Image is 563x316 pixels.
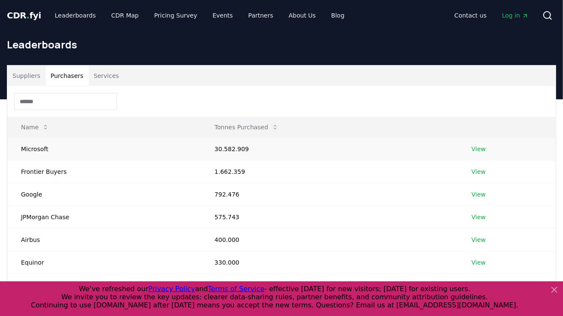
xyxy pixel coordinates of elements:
button: Services [89,66,124,86]
button: Name [14,119,56,136]
td: 30.582.909 [201,137,458,160]
a: View [472,190,486,199]
a: View [472,167,486,176]
a: View [472,145,486,153]
a: Leaderboards [48,8,103,23]
nav: Main [448,8,536,23]
a: Pricing Survey [147,8,204,23]
span: Log in [502,11,529,20]
td: 330.000 [201,251,458,274]
nav: Main [48,8,351,23]
td: Equinor [7,251,201,274]
a: Partners [242,8,280,23]
span: . [27,10,30,21]
a: View [472,213,486,221]
td: 792.476 [201,183,458,206]
td: Frontier Buyers [7,160,201,183]
td: 250.000 [201,274,458,296]
td: 400.000 [201,228,458,251]
td: Airbus [7,228,201,251]
h1: Leaderboards [7,38,556,51]
span: CDR fyi [7,10,41,21]
td: Google [7,183,201,206]
a: Log in [495,8,536,23]
a: About Us [282,8,323,23]
a: View [472,236,486,244]
button: Purchasers [45,66,89,86]
td: JPMorgan Chase [7,206,201,228]
td: Microsoft [7,137,201,160]
button: Tonnes Purchased [208,119,285,136]
a: View [472,258,486,267]
td: 575.743 [201,206,458,228]
button: Suppliers [7,66,45,86]
td: 1.662.359 [201,160,458,183]
a: Blog [324,8,351,23]
a: Contact us [448,8,494,23]
a: CDR Map [105,8,146,23]
a: CDR.fyi [7,9,41,21]
a: View [472,281,486,289]
a: Events [206,8,240,23]
td: Amazon [7,274,201,296]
